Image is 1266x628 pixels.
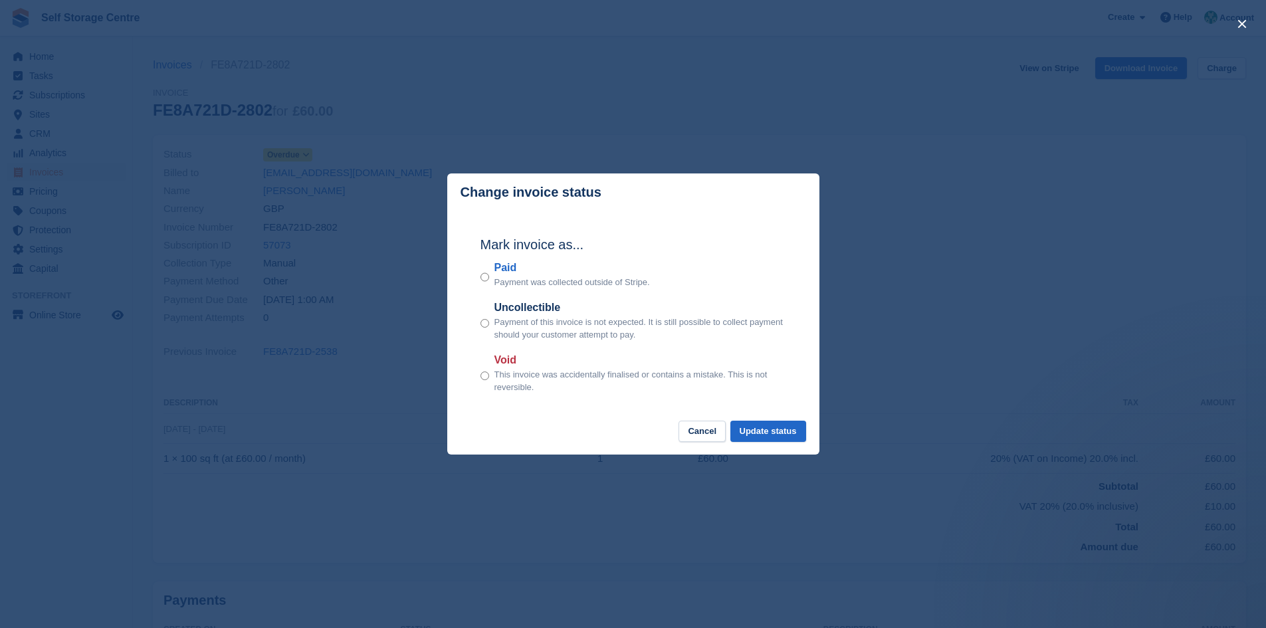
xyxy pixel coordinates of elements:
[494,352,786,368] label: Void
[494,316,786,342] p: Payment of this invoice is not expected. It is still possible to collect payment should your cust...
[480,235,786,255] h2: Mark invoice as...
[461,185,601,200] p: Change invoice status
[1231,13,1253,35] button: close
[494,368,786,394] p: This invoice was accidentally finalised or contains a mistake. This is not reversible.
[494,260,650,276] label: Paid
[730,421,806,443] button: Update status
[494,276,650,289] p: Payment was collected outside of Stripe.
[494,300,786,316] label: Uncollectible
[679,421,726,443] button: Cancel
